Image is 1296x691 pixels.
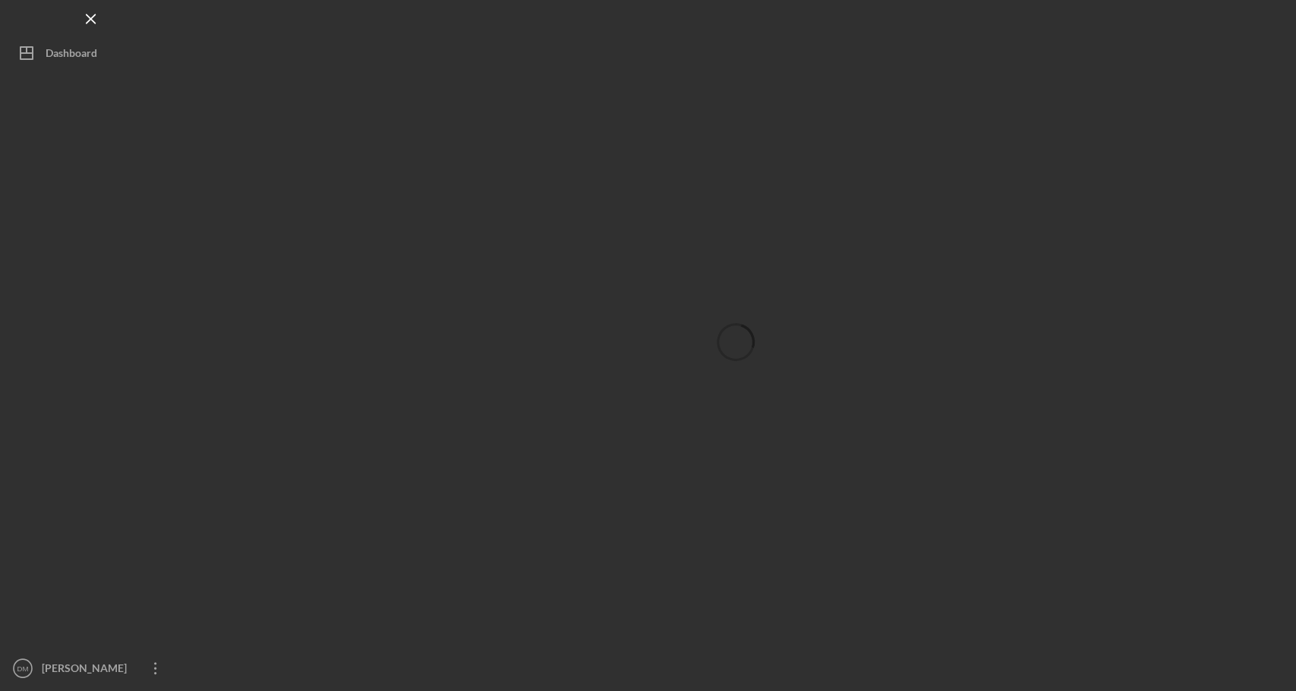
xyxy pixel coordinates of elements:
[17,664,29,673] text: DM
[8,38,175,68] button: Dashboard
[8,653,175,683] button: DM[PERSON_NAME]
[46,38,97,72] div: Dashboard
[38,653,137,687] div: [PERSON_NAME]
